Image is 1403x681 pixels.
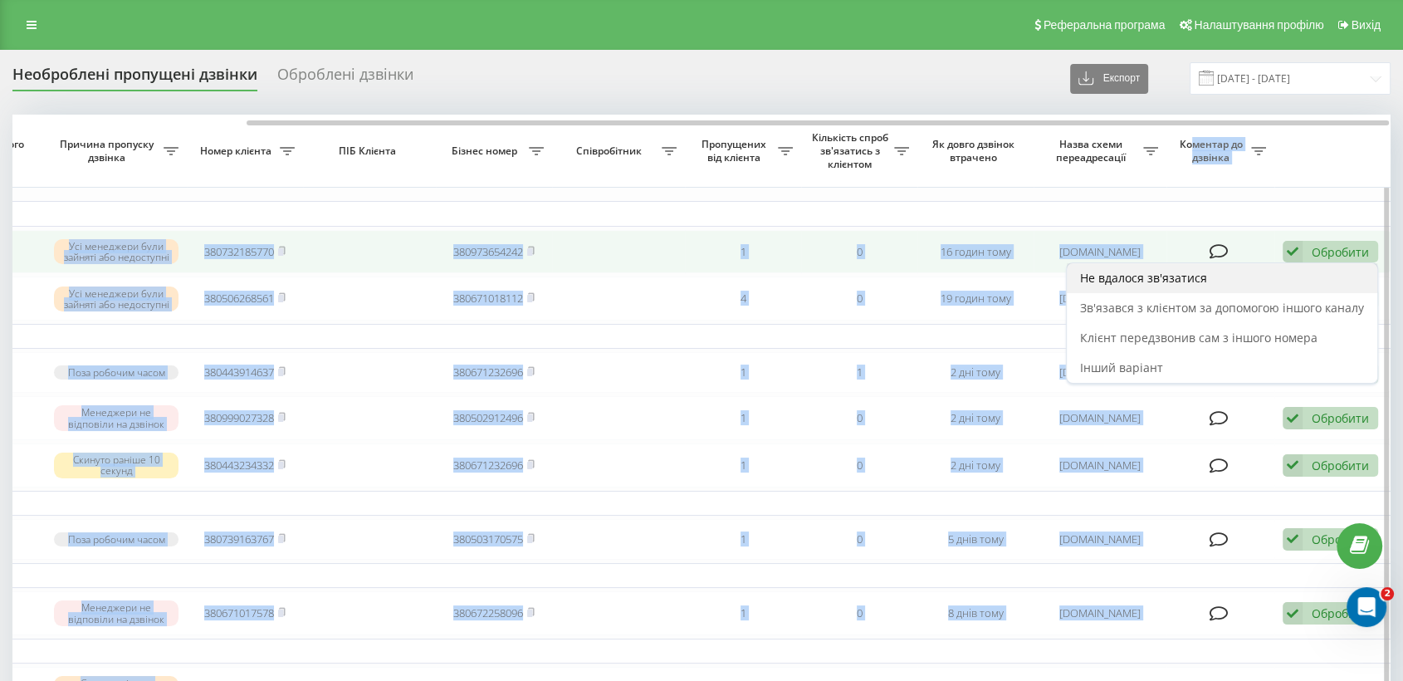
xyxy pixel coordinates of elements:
[801,277,917,321] td: 0
[54,600,178,625] div: Менеджери не відповіли на дзвінок
[685,352,801,393] td: 1
[1312,244,1369,260] div: Обробити
[801,230,917,274] td: 0
[1347,587,1386,627] iframe: Intercom live chat
[685,396,801,440] td: 1
[685,591,801,635] td: 1
[54,453,178,478] div: Скинуто раніше 10 секунд
[809,131,894,170] span: Кількість спроб зв'язатись з клієнтом
[54,287,178,311] div: Усі менеджери були зайняті або недоступні
[195,145,280,158] span: Номер клієнта
[1312,532,1369,547] div: Обробити
[204,244,274,259] a: 380732185770
[685,277,801,321] td: 4
[931,138,1020,164] span: Як довго дзвінок втрачено
[801,396,917,440] td: 0
[1312,410,1369,426] div: Обробити
[1070,64,1148,94] button: Експорт
[204,291,274,306] a: 380506268561
[204,458,274,473] a: 380443234332
[1044,18,1166,32] span: Реферальна програма
[693,138,778,164] span: Пропущених від клієнта
[917,277,1034,321] td: 19 годин тому
[801,519,917,560] td: 0
[317,145,422,158] span: ПІБ Клієнта
[204,410,274,425] a: 380999027328
[54,138,164,164] span: Причина пропуску дзвінка
[1381,587,1394,600] span: 2
[1034,352,1166,393] td: [DOMAIN_NAME]
[54,365,178,380] div: Поза робочим часом
[1034,396,1166,440] td: [DOMAIN_NAME]
[801,591,917,635] td: 0
[1034,443,1166,487] td: [DOMAIN_NAME]
[204,532,274,546] a: 380739163767
[685,519,801,560] td: 1
[917,519,1034,560] td: 5 днів тому
[685,443,801,487] td: 1
[204,365,274,380] a: 380443914637
[1034,277,1166,321] td: [DOMAIN_NAME]
[453,605,523,620] a: 380672258096
[1080,360,1163,375] span: Інший варіант
[917,230,1034,274] td: 16 годин тому
[453,365,523,380] a: 380671232696
[277,66,413,91] div: Оброблені дзвінки
[1312,458,1369,473] div: Обробити
[685,230,801,274] td: 1
[1034,591,1166,635] td: [DOMAIN_NAME]
[453,532,523,546] a: 380503170575
[1352,18,1381,32] span: Вихід
[1312,605,1369,621] div: Обробити
[1034,519,1166,560] td: [DOMAIN_NAME]
[801,352,917,393] td: 1
[54,532,178,546] div: Поза робочим часом
[801,443,917,487] td: 0
[204,605,274,620] a: 380671017578
[1080,330,1317,345] span: Клієнт передзвонив сам з іншого номера
[1080,300,1364,316] span: Зв'язався з клієнтом за допомогою іншого каналу
[54,239,178,264] div: Усі менеджери були зайняті або недоступні
[444,145,529,158] span: Бізнес номер
[453,458,523,473] a: 380671232696
[453,291,523,306] a: 380671018112
[54,405,178,430] div: Менеджери не відповіли на дзвінок
[917,443,1034,487] td: 2 дні тому
[1080,270,1207,286] span: Не вдалося зв'язатися
[917,352,1034,393] td: 2 дні тому
[453,244,523,259] a: 380973654242
[1042,138,1143,164] span: Назва схеми переадресації
[917,591,1034,635] td: 8 днів тому
[12,66,257,91] div: Необроблені пропущені дзвінки
[917,396,1034,440] td: 2 дні тому
[1034,230,1166,274] td: [DOMAIN_NAME]
[1194,18,1323,32] span: Налаштування профілю
[453,410,523,425] a: 380502912496
[1175,138,1251,164] span: Коментар до дзвінка
[560,145,662,158] span: Співробітник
